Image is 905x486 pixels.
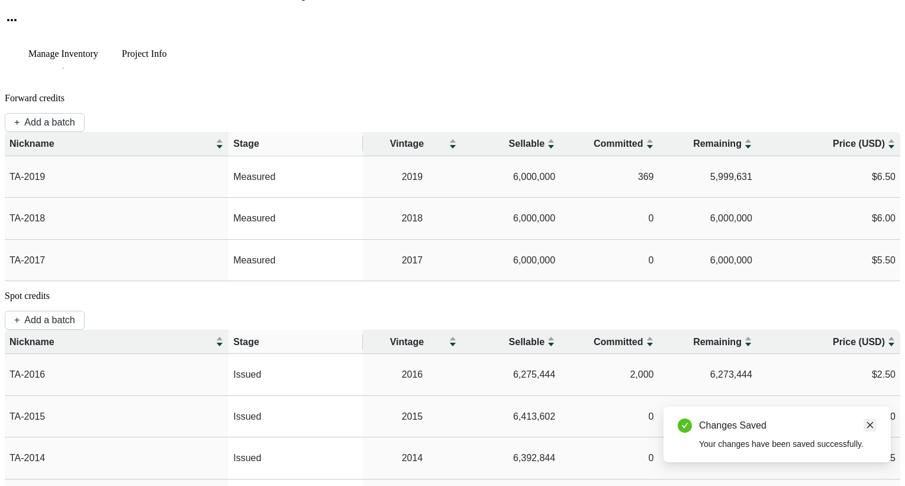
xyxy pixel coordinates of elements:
p: Manage Inventory [28,49,98,59]
td: 6,000,000 [462,240,560,282]
td: 2014 [363,437,461,479]
td: 2016 [363,354,461,396]
p: Issued [233,368,358,381]
td: $2.50 [757,354,900,396]
span: Remaining [693,139,742,149]
p: Add a batch [24,117,75,128]
td: $2.50 [757,396,900,438]
td: 2,000 [560,354,658,396]
td: 0 [560,396,658,438]
p: Forward credits [5,93,900,104]
td: 6,000,000 [462,156,560,198]
td: $5.50 [757,240,900,282]
td: 2018 [363,198,461,240]
td: 6,273,444 [659,354,757,396]
div: Changes Saved [699,419,877,433]
td: 6,000,000 [462,198,560,240]
td: 6,392,844 [462,437,560,479]
p: Add a batch [24,315,75,326]
p: Spot credits [5,291,900,301]
span: Nickname [9,139,54,149]
td: 0 [560,240,658,282]
p: Measured [233,212,358,225]
span: Price (USD) [833,337,885,347]
span: Stage [233,139,259,149]
td: 2015 [363,396,461,438]
p: TA-2014 [9,452,224,465]
a: Close [864,419,877,432]
span: Stage [233,337,259,347]
p: Project Info [122,49,167,59]
span: Vintage [390,337,424,347]
td: 0 [560,198,658,240]
p: + [14,117,20,128]
button: +Add a batch [5,311,85,330]
td: 6,413,602 [659,396,757,438]
td: 6,000,000 [659,198,757,240]
div: Your changes have been saved successfully. [699,437,877,450]
p: TA-2019 [9,170,224,184]
td: 2017 [363,240,461,282]
th: Stage [228,132,363,156]
span: Sellable [509,337,545,347]
th: Stage [228,330,363,354]
td: 0 [560,437,658,479]
span: Committed [594,139,643,149]
p: Measured [233,170,358,184]
td: $6.00 [757,198,900,240]
td: $6.50 [757,156,900,198]
span: Committed [594,337,643,347]
td: 6,000,000 [659,240,757,282]
td: 369 [560,156,658,198]
span: Price (USD) [833,139,885,149]
span: Vintage [390,139,424,149]
button: +Add a batch [5,113,85,132]
p: TA-2018 [9,212,224,225]
td: 6,275,444 [462,354,560,396]
span: Nickname [9,337,54,347]
span: close [866,421,874,429]
td: 6,413,602 [462,396,560,438]
td: 6,392,844 [659,437,757,479]
td: 5,999,631 [659,156,757,198]
td: 2019 [363,156,461,198]
p: + [14,315,20,326]
p: Measured [233,254,358,267]
span: Remaining [693,337,742,347]
p: TA-2016 [9,368,224,381]
span: check-circle [678,419,692,433]
p: Issued [233,410,358,423]
p: TA-2015 [9,410,224,423]
p: TA-2017 [9,254,224,267]
span: Sellable [509,139,545,149]
p: Issued [233,452,358,465]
